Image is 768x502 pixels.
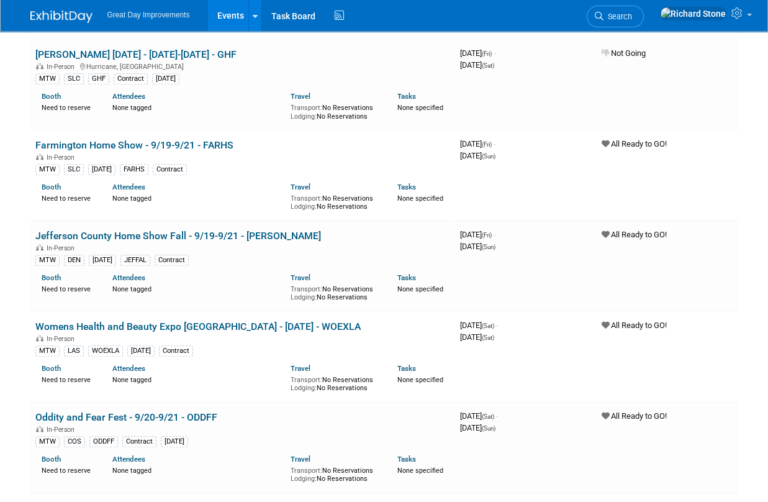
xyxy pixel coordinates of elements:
[35,139,233,151] a: Farmington Home Show - 9/19-9/21 - FARHS
[494,139,495,148] span: -
[482,413,494,420] span: (Sat)
[291,203,317,211] span: Lodging:
[112,273,145,282] a: Attendees
[397,455,416,463] a: Tasks
[36,335,43,341] img: In-Person Event
[602,139,667,148] span: All Ready to GO!
[64,255,84,266] div: DEN
[482,322,494,329] span: (Sat)
[460,321,498,330] span: [DATE]
[291,92,310,101] a: Travel
[482,62,494,69] span: (Sat)
[482,153,495,160] span: (Sun)
[602,411,667,421] span: All Ready to GO!
[291,373,379,393] div: No Reservations No Reservations
[112,183,145,191] a: Attendees
[36,153,43,160] img: In-Person Event
[42,364,61,373] a: Booth
[42,455,61,463] a: Booth
[602,321,667,330] span: All Ready to GO!
[291,293,317,301] span: Lodging:
[153,164,187,175] div: Contract
[397,104,443,112] span: None specified
[30,11,93,23] img: ExhibitDay
[291,384,317,392] span: Lodging:
[291,283,379,302] div: No Reservations No Reservations
[460,230,495,239] span: [DATE]
[397,183,416,191] a: Tasks
[64,436,85,447] div: COS
[35,61,450,71] div: Hurricane, [GEOGRAPHIC_DATA]
[42,192,94,203] div: Need to reserve
[42,464,94,475] div: Need to reserve
[112,283,281,294] div: None tagged
[64,164,84,175] div: SLC
[397,376,443,384] span: None specified
[42,183,61,191] a: Booth
[112,373,281,385] div: None tagged
[159,345,193,357] div: Contract
[112,455,145,463] a: Attendees
[603,12,632,21] span: Search
[35,164,60,175] div: MTW
[112,464,281,475] div: None tagged
[120,255,150,266] div: JEFFAL
[482,141,492,148] span: (Fri)
[496,321,498,330] span: -
[291,464,379,483] div: No Reservations No Reservations
[482,425,495,432] span: (Sun)
[42,283,94,294] div: Need to reserve
[35,345,60,357] div: MTW
[35,411,217,423] a: Oddity and Fear Fest - 9/20-9/21 - ODDFF
[36,244,43,250] img: In-Person Event
[47,153,78,162] span: In-Person
[397,194,443,203] span: None specified
[460,151,495,160] span: [DATE]
[122,436,156,447] div: Contract
[36,63,43,69] img: In-Person Event
[89,255,116,266] div: [DATE]
[112,364,145,373] a: Attendees
[127,345,155,357] div: [DATE]
[47,426,78,434] span: In-Person
[482,50,492,57] span: (Fri)
[291,364,310,373] a: Travel
[291,467,322,475] span: Transport:
[114,73,148,84] div: Contract
[88,73,109,84] div: GHF
[460,48,495,58] span: [DATE]
[112,92,145,101] a: Attendees
[460,411,498,421] span: [DATE]
[42,373,94,385] div: Need to reserve
[460,423,495,432] span: [DATE]
[291,455,310,463] a: Travel
[291,273,310,282] a: Travel
[460,139,495,148] span: [DATE]
[47,335,78,343] span: In-Person
[35,321,361,332] a: Womens Health and Beauty Expo [GEOGRAPHIC_DATA] - [DATE] - WOEXLA
[291,101,379,121] div: No Reservations No Reservations
[42,101,94,112] div: Need to reserve
[291,112,317,121] span: Lodging:
[120,164,148,175] div: FARHS
[397,285,443,293] span: None specified
[42,92,61,101] a: Booth
[35,48,237,60] a: [PERSON_NAME] [DATE] - [DATE]-[DATE] - GHF
[88,164,115,175] div: [DATE]
[660,7,726,21] img: Richard Stone
[47,244,78,252] span: In-Person
[64,73,84,84] div: SLC
[602,48,646,58] span: Not Going
[482,232,492,239] span: (Fri)
[482,244,495,250] span: (Sun)
[35,436,60,447] div: MTW
[161,436,188,447] div: [DATE]
[35,73,60,84] div: MTW
[602,230,667,239] span: All Ready to GO!
[107,11,190,19] span: Great Day Improvements
[155,255,189,266] div: Contract
[460,242,495,251] span: [DATE]
[291,192,379,211] div: No Reservations No Reservations
[47,63,78,71] span: In-Person
[397,364,416,373] a: Tasks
